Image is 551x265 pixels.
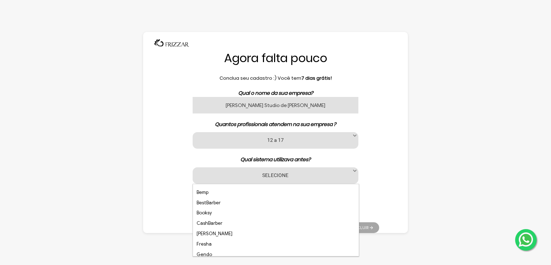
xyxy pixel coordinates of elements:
[193,187,359,198] li: Bemp
[193,198,359,208] li: BestBarber
[172,191,379,199] p: Veio por algum de nossos parceiros?
[172,51,379,66] h1: Agora falta pouco
[343,219,379,233] ul: Pagination
[193,208,359,218] li: Booksy
[202,136,349,143] label: 12 a 17
[172,89,379,97] p: Qual o nome da sua empresa?
[301,75,332,82] b: 7 dias grátis!
[172,75,379,82] p: Conclua seu cadastro :) Você tem
[172,156,379,163] p: Qual sistema utilizava antes?
[172,121,379,128] p: Quantos profissionais atendem na sua empresa ?
[193,229,359,239] li: [PERSON_NAME]
[517,231,534,248] img: whatsapp.png
[193,97,358,113] input: Nome da sua empresa
[193,218,359,229] li: CashBarber
[193,250,359,260] li: Gendo
[202,172,349,178] label: SELECIONE
[193,239,359,250] li: Fresha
